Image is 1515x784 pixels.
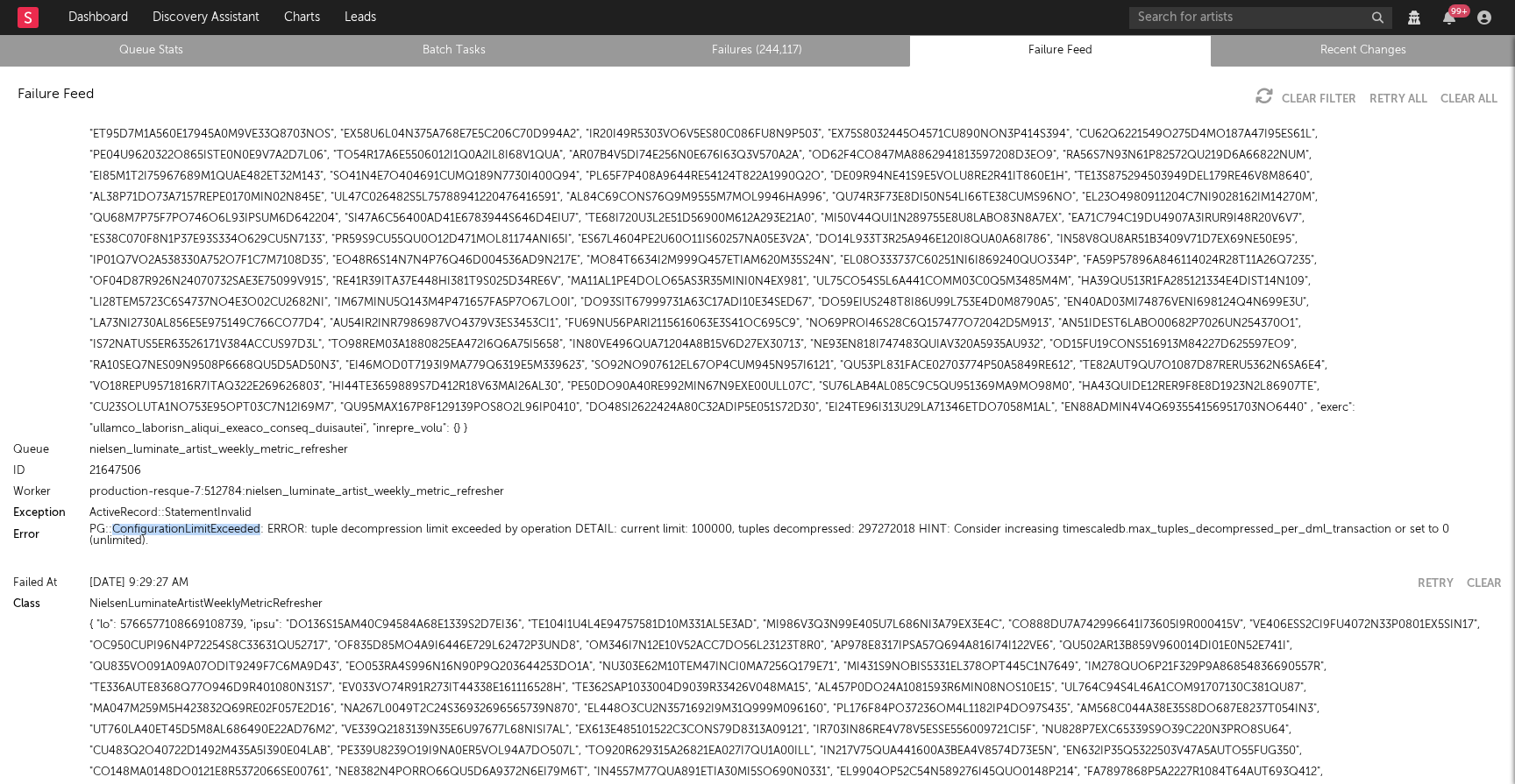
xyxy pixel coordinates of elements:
a: Batch Tasks [313,40,597,61]
button: Clear All [1440,94,1497,105]
a: Queue Stats [10,40,294,61]
button: Clear [1467,578,1502,590]
a: Failure Feed [919,40,1203,61]
button: 99+ [1443,11,1455,25]
div: Failed At [13,573,83,594]
div: Failure Feed [18,84,94,105]
a: Recent Changes [1221,40,1505,61]
div: ID [13,461,83,482]
div: Queue [13,440,83,461]
div: nielsen_luminate_artist_weekly_metric_refresher [89,440,1502,461]
a: Class [13,599,40,611]
button: Retry All [1369,94,1427,105]
input: Search for artists [1129,7,1392,29]
div: Worker [13,482,83,503]
button: PG::ConfigurationLimitExceeded: ERROR: tuple decompression limit exceeded by operation DETAIL: cu... [89,524,1502,547]
div: ActiveRecord::StatementInvalid [89,503,1502,524]
div: NielsenLuminateArtistWeeklyMetricRefresher [89,594,1502,615]
div: [DATE] 9:29:27 AM [89,573,1405,594]
div: production-resque-7:512784:nielsen_luminate_artist_weekly_metric_refresher [89,482,1502,503]
a: Exception [13,508,66,519]
a: Failures (244,117) [615,40,900,61]
div: 21647506 [89,461,1502,482]
div: 99 + [1448,4,1470,18]
button: Retry [1418,578,1454,590]
button: Error [13,530,39,541]
a: Clear Filter [1282,94,1356,105]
